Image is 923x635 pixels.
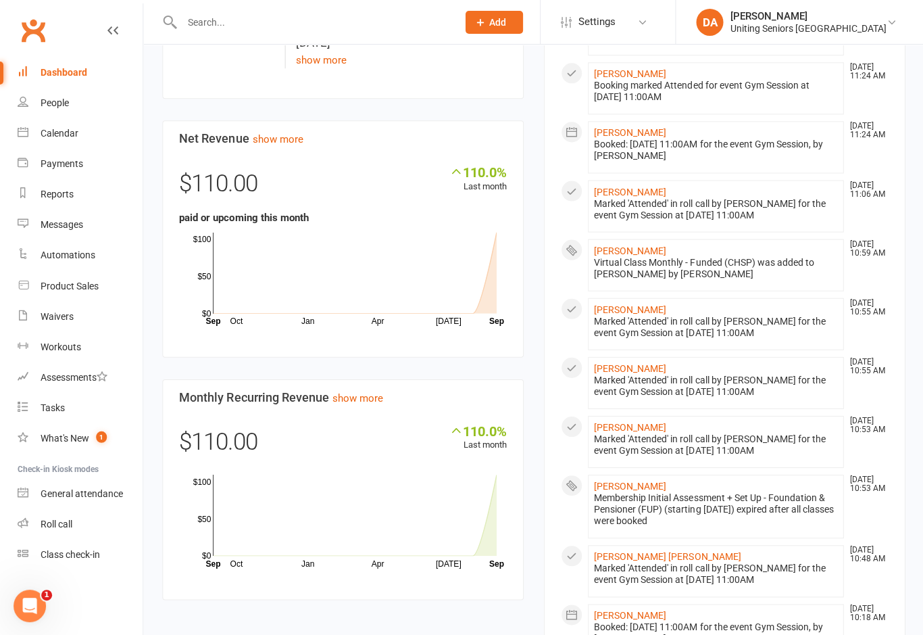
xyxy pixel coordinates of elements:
[593,304,666,314] a: [PERSON_NAME]
[41,310,74,321] div: Waivers
[842,63,887,80] time: [DATE] 11:24 AM
[593,421,666,432] a: [PERSON_NAME]
[18,57,143,88] a: Dashboard
[593,550,740,561] a: [PERSON_NAME] [PERSON_NAME]
[842,298,887,316] time: [DATE] 10:55 AM
[179,423,506,467] div: $110.00
[252,133,303,145] a: show more
[449,423,506,452] div: Last month
[41,589,52,600] span: 1
[842,239,887,257] time: [DATE] 10:59 AM
[593,562,837,585] div: Marked 'Attended' in roll call by [PERSON_NAME] for the event Gym Session at [DATE] 11:00AM
[18,301,143,331] a: Waivers
[41,67,87,78] div: Dashboard
[18,392,143,423] a: Tasks
[593,433,837,456] div: Marked 'Attended' in roll call by [PERSON_NAME] for the event Gym Session at [DATE] 11:00AM
[593,68,666,79] a: [PERSON_NAME]
[18,509,143,539] a: Roll call
[295,54,346,66] a: show more
[178,13,447,32] input: Search...
[18,240,143,271] a: Automations
[18,88,143,118] a: People
[41,548,100,559] div: Class check-in
[842,357,887,375] time: [DATE] 10:55 AM
[842,181,887,198] time: [DATE] 11:06 AM
[593,315,837,338] div: Marked 'Attended' in roll call by [PERSON_NAME] for the event Gym Session at [DATE] 11:00AM
[842,416,887,433] time: [DATE] 10:53 AM
[593,186,666,197] a: [PERSON_NAME]
[41,97,69,108] div: People
[179,390,506,404] h3: Monthly Recurring Revenue
[593,609,666,620] a: [PERSON_NAME]
[729,10,885,22] div: [PERSON_NAME]
[41,158,83,169] div: Payments
[179,164,506,209] div: $110.00
[593,480,666,491] a: [PERSON_NAME]
[41,189,74,199] div: Reports
[14,589,46,621] iframe: Intercom live chat
[41,402,65,413] div: Tasks
[842,604,887,621] time: [DATE] 10:18 AM
[18,478,143,509] a: General attendance kiosk mode
[593,80,837,103] div: Booking marked Attended for event Gym Session at [DATE] 11:00AM
[18,423,143,453] a: What's New1
[489,17,505,28] span: Add
[41,488,123,498] div: General attendance
[593,245,666,256] a: [PERSON_NAME]
[96,431,107,442] span: 1
[41,518,72,529] div: Roll call
[449,423,506,438] div: 110.0%
[842,545,887,563] time: [DATE] 10:48 AM
[18,118,143,149] a: Calendar
[18,331,143,362] a: Workouts
[593,197,837,220] div: Marked 'Attended' in roll call by [PERSON_NAME] for the event Gym Session at [DATE] 11:00AM
[449,164,506,193] div: Last month
[41,250,95,260] div: Automations
[18,210,143,240] a: Messages
[41,432,89,443] div: What's New
[179,211,308,223] strong: paid or upcoming this month
[41,341,81,352] div: Workouts
[593,256,837,279] div: Virtual Class Monthly - Funded (CHSP) was added to [PERSON_NAME] by [PERSON_NAME]
[16,14,50,47] a: Clubworx
[18,179,143,210] a: Reports
[578,7,615,37] span: Settings
[842,475,887,492] time: [DATE] 10:53 AM
[18,271,143,301] a: Product Sales
[593,139,837,162] div: Booked: [DATE] 11:00AM for the event Gym Session, by [PERSON_NAME]
[593,374,837,397] div: Marked 'Attended' in roll call by [PERSON_NAME] for the event Gym Session at [DATE] 11:00AM
[465,11,522,34] button: Add
[179,132,506,145] h3: Net Revenue
[593,362,666,373] a: [PERSON_NAME]
[593,492,837,526] div: Membership Initial Assessment + Set Up - Foundation & Pensioner (FUP) (starting [DATE]) expired a...
[18,362,143,392] a: Assessments
[695,9,722,36] div: DA
[593,127,666,138] a: [PERSON_NAME]
[842,122,887,139] time: [DATE] 11:24 AM
[18,539,143,569] a: Class kiosk mode
[449,164,506,179] div: 110.0%
[729,22,885,34] div: Uniting Seniors [GEOGRAPHIC_DATA]
[41,128,78,139] div: Calendar
[41,280,99,291] div: Product Sales
[18,149,143,179] a: Payments
[41,219,83,230] div: Messages
[41,371,107,382] div: Assessments
[332,392,382,404] a: show more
